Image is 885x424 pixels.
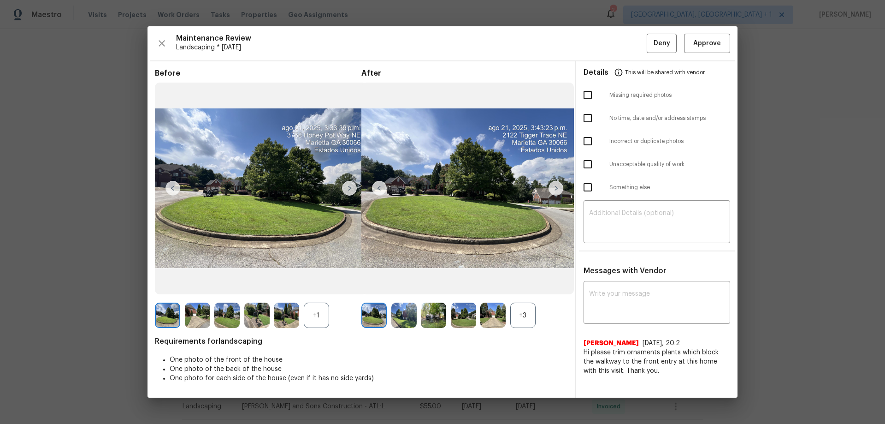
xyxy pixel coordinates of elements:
[684,34,730,54] button: Approve
[584,339,639,348] span: [PERSON_NAME]
[609,137,730,145] span: Incorrect or duplicate photos
[176,43,647,52] span: Landscaping * [DATE]
[176,34,647,43] span: Maintenance Review
[609,91,730,99] span: Missing required photos
[625,61,705,84] span: This will be shared with vendor
[609,114,730,122] span: No time, date and/or address stamps
[155,69,361,78] span: Before
[170,355,568,364] li: One photo of the front of the house
[654,38,670,49] span: Deny
[584,348,730,376] span: Hi please trim ornaments plants which block the walkway to the front entry at this home with this...
[584,267,666,275] span: Messages with Vendor
[643,340,680,346] span: [DATE], 20:2
[609,184,730,191] span: Something else
[304,303,329,328] div: +1
[576,153,737,176] div: Unacceptable quality of work
[576,130,737,153] div: Incorrect or duplicate photos
[576,84,737,107] div: Missing required photos
[693,38,721,49] span: Approve
[549,181,563,196] img: right-chevron-button-url
[510,303,536,328] div: +3
[342,181,357,196] img: right-chevron-button-url
[584,61,608,84] span: Details
[170,364,568,374] li: One photo of the back of the house
[576,176,737,199] div: Something else
[170,374,568,383] li: One photo for each side of the house (even if it has no side yards)
[372,181,387,196] img: left-chevron-button-url
[155,337,568,346] span: Requirements for landscaping
[609,161,730,168] span: Unacceptable quality of work
[165,181,180,196] img: left-chevron-button-url
[361,69,568,78] span: After
[647,34,677,54] button: Deny
[576,107,737,130] div: No time, date and/or address stamps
